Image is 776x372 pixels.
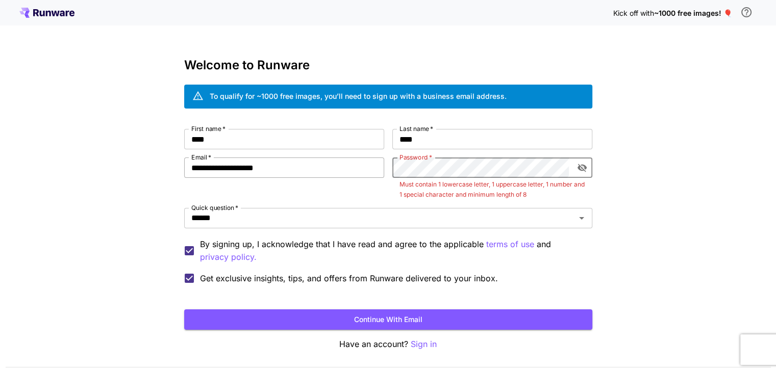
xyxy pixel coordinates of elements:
button: Continue with email [184,309,592,330]
div: To qualify for ~1000 free images, you’ll need to sign up with a business email address. [210,91,507,101]
button: Sign in [411,338,437,351]
label: Email [191,153,211,162]
span: ~1000 free images! 🎈 [654,9,732,17]
span: Kick off with [613,9,654,17]
label: Last name [399,124,433,133]
p: privacy policy. [200,251,257,263]
button: toggle password visibility [573,158,591,177]
button: By signing up, I acknowledge that I have read and agree to the applicable terms of use and [200,251,257,263]
label: Password [399,153,432,162]
h3: Welcome to Runware [184,58,592,72]
span: Get exclusive insights, tips, and offers from Runware delivered to your inbox. [200,272,498,284]
button: Open [574,211,589,225]
label: Quick question [191,203,238,212]
p: Must contain 1 lowercase letter, 1 uppercase letter, 1 number and 1 special character and minimum... [399,179,585,200]
p: By signing up, I acknowledge that I have read and agree to the applicable and [200,238,584,263]
p: Have an account? [184,338,592,351]
button: By signing up, I acknowledge that I have read and agree to the applicable and privacy policy. [486,238,534,251]
label: First name [191,124,226,133]
button: In order to qualify for free credit, you need to sign up with a business email address and click ... [736,2,757,22]
p: terms of use [486,238,534,251]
